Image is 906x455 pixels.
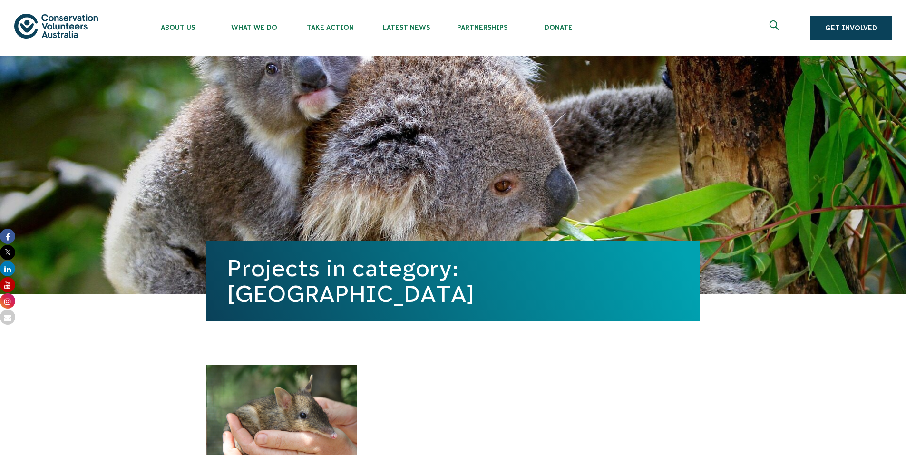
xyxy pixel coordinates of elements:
[764,17,787,39] button: Expand search box Close search box
[292,24,368,31] span: Take Action
[810,16,892,40] a: Get Involved
[227,255,679,307] h1: Projects in category: [GEOGRAPHIC_DATA]
[520,24,596,31] span: Donate
[444,24,520,31] span: Partnerships
[216,24,292,31] span: What We Do
[14,14,98,38] img: logo.svg
[140,24,216,31] span: About Us
[770,20,781,36] span: Expand search box
[368,24,444,31] span: Latest News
